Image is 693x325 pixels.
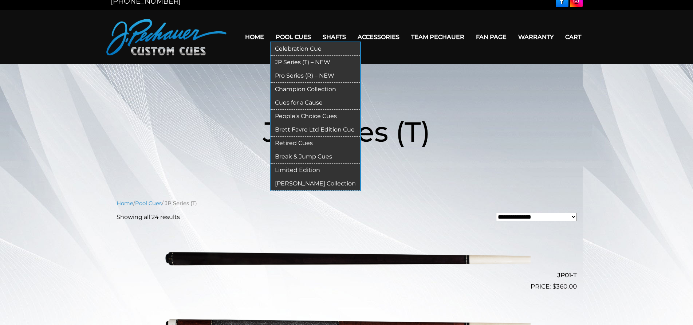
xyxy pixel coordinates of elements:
[271,83,360,96] a: Champion Collection
[117,199,577,207] nav: Breadcrumb
[405,28,470,46] a: Team Pechauer
[271,69,360,83] a: Pro Series (R) – NEW
[135,200,162,207] a: Pool Cues
[163,227,531,289] img: JP01-T
[270,28,317,46] a: Pool Cues
[271,150,360,164] a: Break & Jump Cues
[470,28,512,46] a: Fan Page
[271,164,360,177] a: Limited Edition
[271,123,360,137] a: Brett Favre Ltd Edition Cue
[271,137,360,150] a: Retired Cues
[317,28,352,46] a: Shafts
[512,28,559,46] a: Warranty
[496,213,577,221] select: Shop order
[117,269,577,282] h2: JP01-T
[106,19,227,55] img: Pechauer Custom Cues
[552,283,577,290] bdi: 360.00
[117,200,133,207] a: Home
[559,28,587,46] a: Cart
[271,96,360,110] a: Cues for a Cause
[271,42,360,56] a: Celebration Cue
[271,56,360,69] a: JP Series (T) – NEW
[552,283,556,290] span: $
[271,110,360,123] a: People’s Choice Cues
[352,28,405,46] a: Accessories
[117,213,180,222] p: Showing all 24 results
[271,177,360,191] a: [PERSON_NAME] Collection
[263,115,430,149] span: JP Series (T)
[117,227,577,291] a: JP01-T $360.00
[239,28,270,46] a: Home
